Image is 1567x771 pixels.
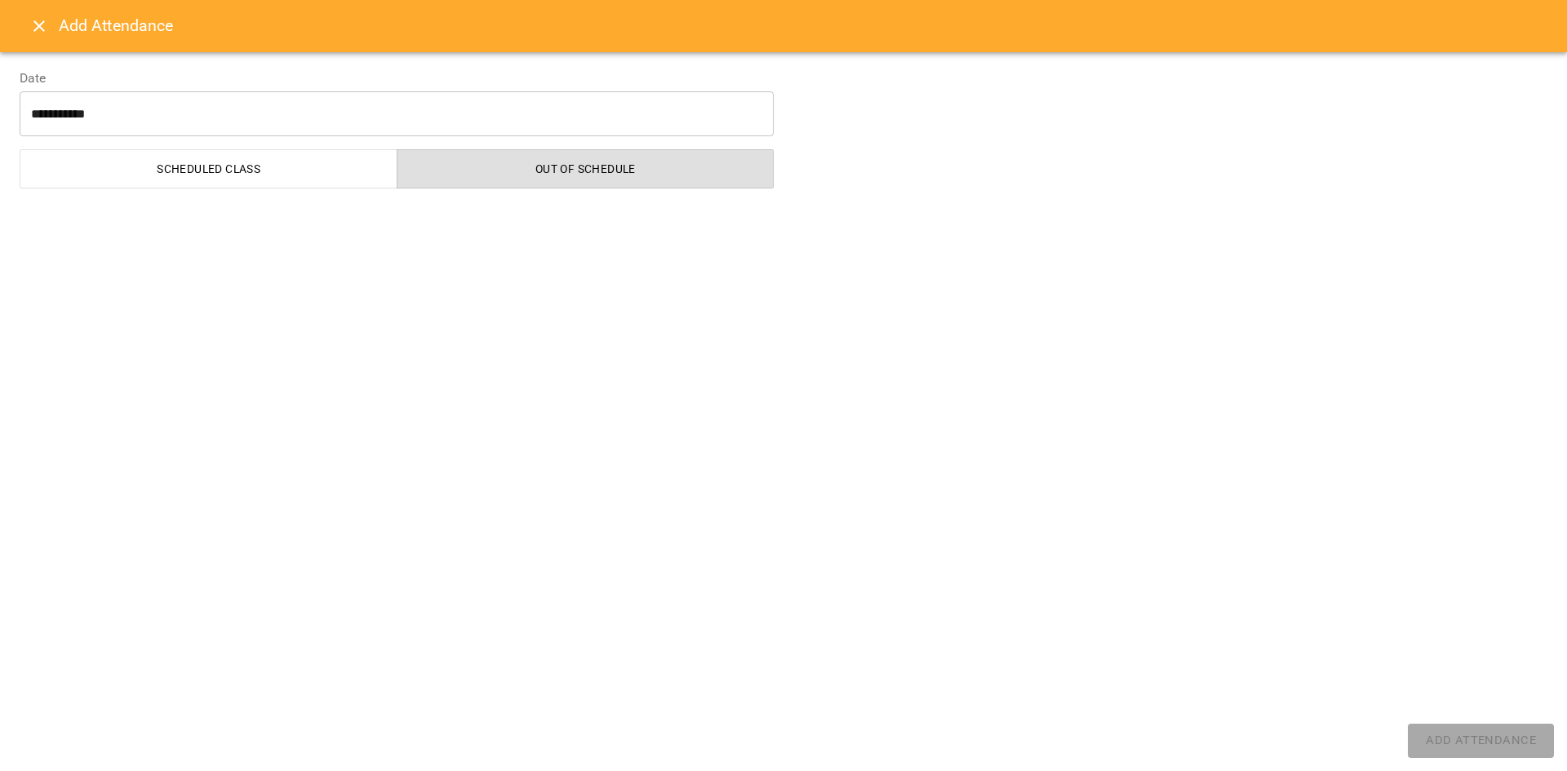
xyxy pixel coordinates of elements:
label: Date [20,72,774,85]
h6: Add Attendance [59,13,1547,38]
button: Out of Schedule [397,149,775,188]
span: Scheduled class [30,159,388,179]
button: Scheduled class [20,149,397,188]
span: Out of Schedule [407,159,765,179]
button: Close [20,7,59,46]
